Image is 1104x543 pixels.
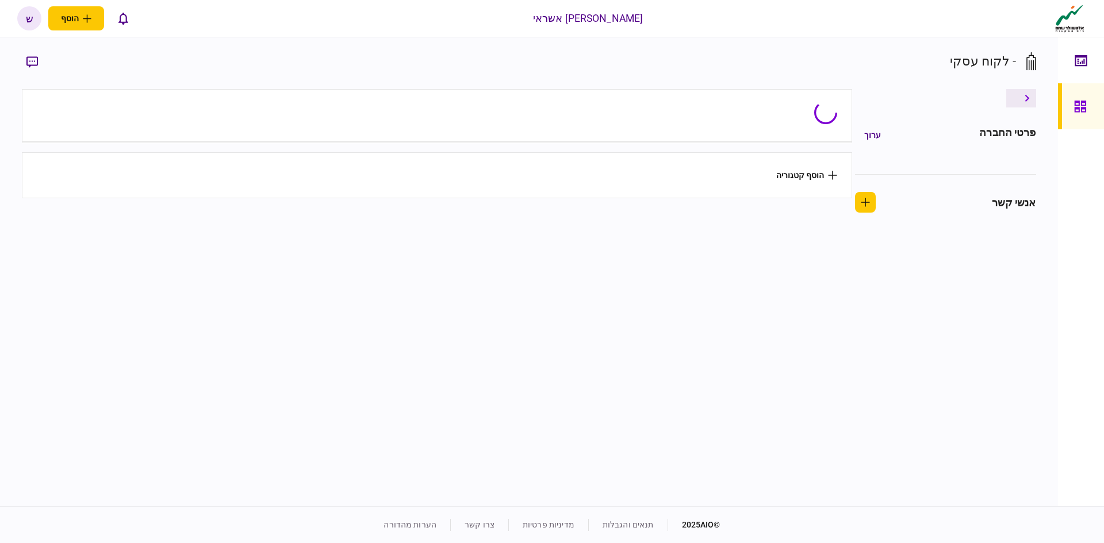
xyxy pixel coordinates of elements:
button: פתח רשימת התראות [111,6,135,30]
button: פתח תפריט להוספת לקוח [48,6,104,30]
div: - לקוח עסקי [950,52,1016,71]
div: אנשי קשר [992,195,1036,210]
div: [PERSON_NAME] אשראי [533,11,643,26]
a: צרו קשר [465,520,494,529]
a: הערות מהדורה [384,520,436,529]
div: פרטי החברה [979,125,1036,145]
a: תנאים והגבלות [603,520,654,529]
button: הוסף קטגוריה [776,171,837,180]
button: ש [17,6,41,30]
img: client company logo [1053,4,1087,33]
div: © 2025 AIO [668,519,720,531]
a: מדיניות פרטיות [523,520,574,529]
button: ערוך [855,125,890,145]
